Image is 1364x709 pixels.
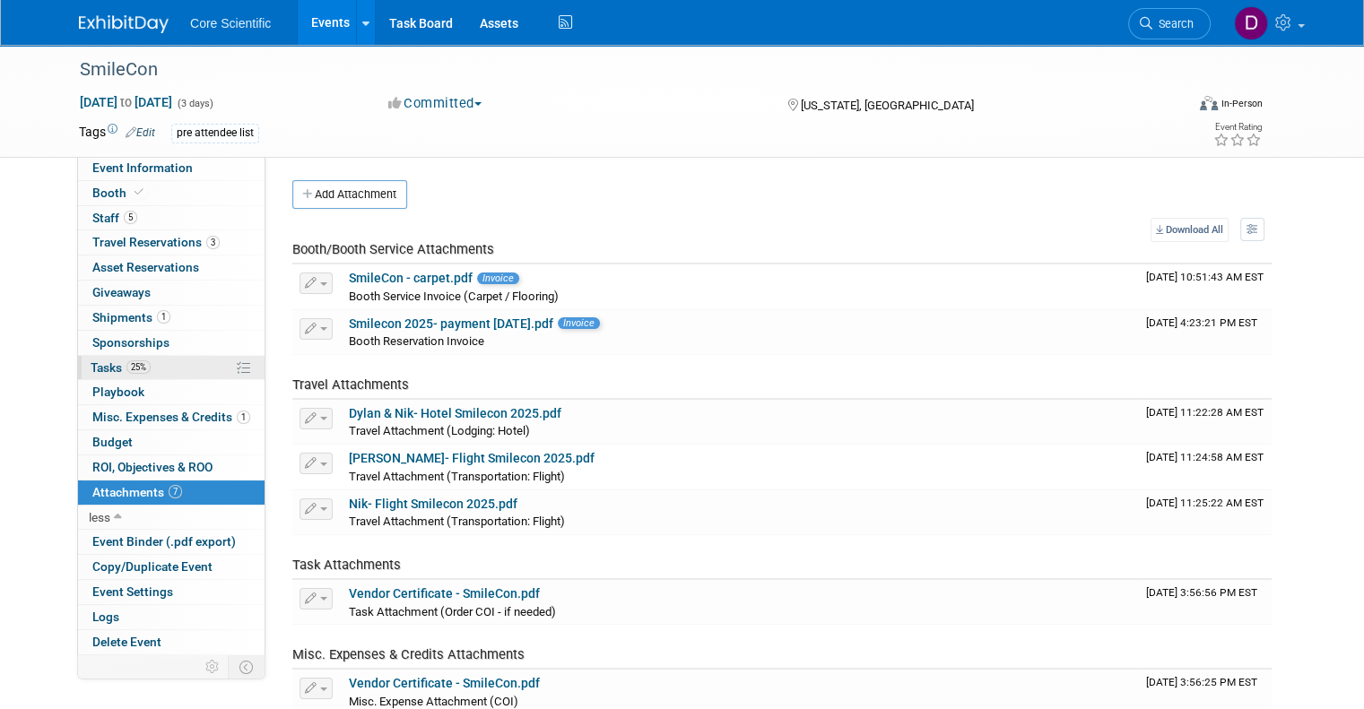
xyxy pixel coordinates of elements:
a: Smilecon 2025- payment [DATE].pdf [349,316,553,331]
a: less [78,506,265,530]
span: Search [1152,17,1194,30]
span: 7 [169,485,182,498]
span: Travel Attachments [292,376,409,393]
span: Task Attachments [292,557,401,573]
td: Upload Timestamp [1139,580,1272,625]
span: Invoice [558,317,600,329]
a: Search [1128,8,1211,39]
span: (3 days) [176,98,213,109]
span: 25% [126,360,151,374]
a: Giveaways [78,281,265,305]
span: Playbook [92,385,144,399]
span: Misc. Expense Attachment (COI) [349,695,518,708]
a: Budget [78,430,265,454]
span: ROI, Objectives & ROO [92,460,213,474]
span: Travel Attachment (Lodging: Hotel) [349,424,530,437]
a: Logs [78,605,265,629]
span: Logs [92,610,119,624]
span: Task Attachment (Order COI - if needed) [349,605,556,618]
a: Vendor Certificate - SmileCon.pdf [349,676,540,690]
span: Booth Reservation Invoice [349,334,484,348]
a: Asset Reservations [78,255,265,280]
td: Upload Timestamp [1139,490,1272,535]
span: Upload Timestamp [1146,316,1257,329]
span: Misc. Expenses & Credits [92,410,250,424]
td: Upload Timestamp [1139,264,1272,309]
a: Nik- Flight Smilecon 2025.pdf [349,497,517,511]
span: Delete Event [92,635,161,649]
td: Upload Timestamp [1139,400,1272,445]
button: Add Attachment [292,180,407,209]
span: less [89,510,110,524]
a: ROI, Objectives & ROO [78,455,265,480]
span: Event Settings [92,584,173,599]
span: Invoice [477,272,519,284]
a: Booth [78,181,265,205]
span: Asset Reservations [92,260,199,274]
a: SmileCon - carpet.pdf [349,271,473,285]
td: Tags [79,123,155,143]
td: Toggle Event Tabs [229,655,265,679]
span: [US_STATE], [GEOGRAPHIC_DATA] [801,99,974,112]
button: Committed [382,94,489,113]
a: Download All [1151,218,1229,242]
span: Event Binder (.pdf export) [92,534,236,549]
span: Upload Timestamp [1146,271,1264,283]
a: Staff5 [78,206,265,230]
span: Upload Timestamp [1146,676,1257,688]
a: Copy/Duplicate Event [78,555,265,579]
img: ExhibitDay [79,15,169,33]
a: Edit [126,126,155,139]
span: Attachments [92,485,182,499]
div: pre attendee list [171,124,259,143]
a: [PERSON_NAME]- Flight Smilecon 2025.pdf [349,451,595,465]
a: Attachments7 [78,480,265,505]
span: Shipments [92,310,170,324]
a: Shipments1 [78,306,265,330]
a: Event Information [78,156,265,180]
span: Upload Timestamp [1146,451,1264,463]
span: Booth Service Invoice (Carpet / Flooring) [349,290,559,303]
a: Misc. Expenses & Credits1 [78,405,265,429]
a: Playbook [78,380,265,404]
a: Dylan & Nik- Hotel Smilecon 2025.pdf [349,406,561,420]
a: Sponsorships [78,331,265,355]
span: to [117,95,135,109]
a: Event Settings [78,580,265,604]
div: Event Rating [1213,123,1262,132]
span: Event Information [92,160,193,175]
a: Vendor Certificate - SmileCon.pdf [349,586,540,601]
span: Upload Timestamp [1146,586,1257,599]
span: Budget [92,435,133,449]
span: Booth/Booth Service Attachments [292,241,494,257]
img: Danielle Wiesemann [1234,6,1268,40]
i: Booth reservation complete [135,187,143,197]
span: Tasks [91,360,151,375]
span: 1 [237,411,250,424]
span: Upload Timestamp [1146,497,1264,509]
span: Giveaways [92,285,151,299]
span: Misc. Expenses & Credits Attachments [292,646,525,662]
span: 5 [124,211,137,224]
div: SmileCon [74,54,1162,86]
span: Staff [92,211,137,225]
span: Travel Attachment (Transportation: Flight) [349,470,565,483]
td: Upload Timestamp [1139,445,1272,489]
span: Sponsorships [92,335,169,350]
img: Format-Inperson.png [1200,96,1218,110]
a: Delete Event [78,630,265,654]
a: Tasks25% [78,356,265,380]
td: Personalize Event Tab Strip [197,655,229,679]
span: Travel Reservations [92,235,220,249]
span: Upload Timestamp [1146,406,1264,419]
span: 1 [157,310,170,324]
span: Travel Attachment (Transportation: Flight) [349,514,565,528]
a: Travel Reservations3 [78,230,265,255]
span: [DATE] [DATE] [79,94,173,110]
td: Upload Timestamp [1139,310,1272,355]
div: Event Format [1088,93,1263,120]
span: Core Scientific [190,16,271,30]
span: Copy/Duplicate Event [92,559,213,574]
a: Event Binder (.pdf export) [78,530,265,554]
span: 3 [206,236,220,249]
